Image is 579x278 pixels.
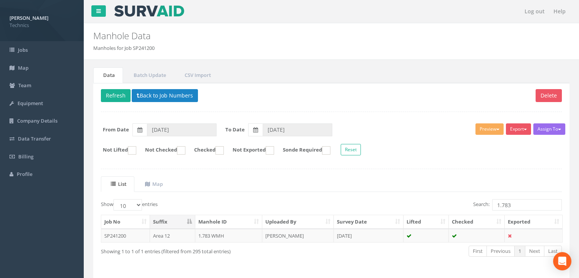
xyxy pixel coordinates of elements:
[506,123,531,135] button: Export
[262,215,334,229] th: Uploaded By: activate to sort column ascending
[449,215,505,229] th: Checked: activate to sort column ascending
[101,176,134,192] a: List
[469,246,487,257] a: First
[225,126,245,133] label: To Date
[275,146,330,155] label: Sonde Required
[18,100,43,107] span: Equipment
[124,67,174,83] a: Batch Update
[137,146,185,155] label: Not Checked
[536,89,562,102] button: Delete
[93,45,155,52] li: Manholes for Job SP241200
[18,82,31,89] span: Team
[103,126,129,133] label: From Date
[514,246,525,257] a: 1
[101,229,150,243] td: SP241200
[10,14,48,21] strong: [PERSON_NAME]
[18,153,33,160] span: Billing
[111,181,126,187] uib-tab-heading: List
[334,229,404,243] td: [DATE]
[132,89,198,102] button: Back to Job Numbers
[225,146,274,155] label: Not Exported
[175,67,219,83] a: CSV Import
[18,64,29,71] span: Map
[150,215,195,229] th: Suffix: activate to sort column descending
[505,215,562,229] th: Exported: activate to sort column ascending
[95,146,136,155] label: Not Lifted
[17,171,32,177] span: Profile
[475,123,504,135] button: Preview
[101,199,158,211] label: Show entries
[334,215,404,229] th: Survey Date: activate to sort column ascending
[195,215,263,229] th: Manhole ID: activate to sort column ascending
[18,46,28,53] span: Jobs
[93,67,123,83] a: Data
[101,215,150,229] th: Job No: activate to sort column ascending
[135,176,171,192] a: Map
[263,123,332,136] input: To Date
[113,199,142,211] select: Showentries
[10,13,74,29] a: [PERSON_NAME] Technics
[492,199,562,211] input: Search:
[150,229,195,243] td: Area 12
[533,123,565,135] button: Assign To
[147,123,217,136] input: From Date
[101,245,286,255] div: Showing 1 to 1 of 1 entries (filtered from 295 total entries)
[10,22,74,29] span: Technics
[145,181,163,187] uib-tab-heading: Map
[195,229,263,243] td: 1.783 WMH
[262,229,334,243] td: [PERSON_NAME]
[341,144,361,155] button: Reset
[93,31,488,41] h2: Manhole Data
[473,199,562,211] label: Search:
[187,146,224,155] label: Checked
[525,246,544,257] a: Next
[101,89,131,102] button: Refresh
[18,135,51,142] span: Data Transfer
[486,246,515,257] a: Previous
[404,215,449,229] th: Lifted: activate to sort column ascending
[553,252,571,270] div: Open Intercom Messenger
[544,246,562,257] a: Last
[17,117,57,124] span: Company Details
